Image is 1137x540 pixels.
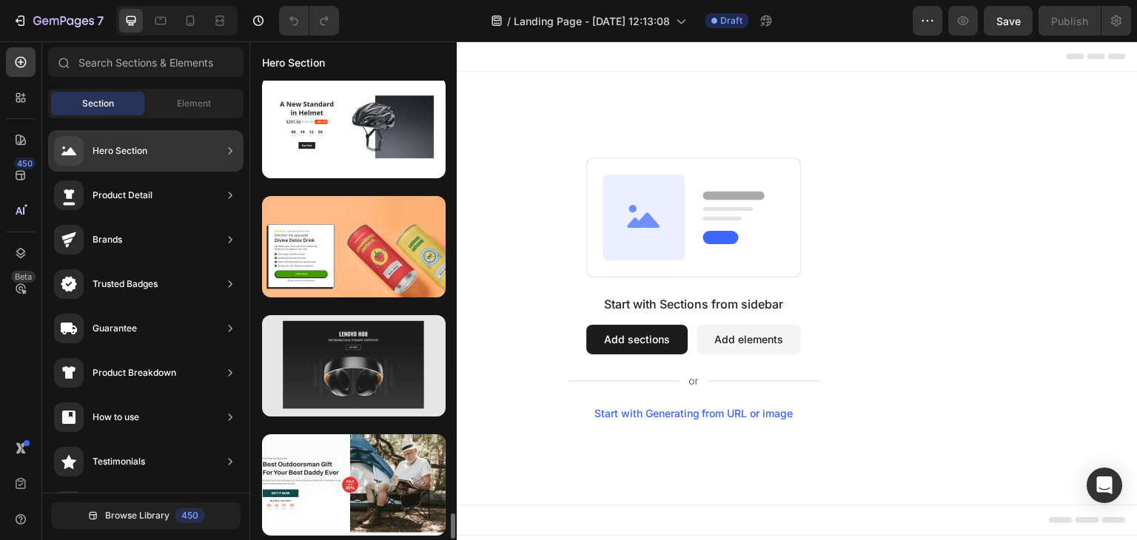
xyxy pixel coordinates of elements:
[93,277,158,291] div: Trusted Badges
[93,454,145,469] div: Testimonials
[355,254,534,271] div: Start with Sections from sidebar
[6,6,110,36] button: 7
[82,97,114,110] span: Section
[93,144,147,158] div: Hero Section
[720,14,742,27] span: Draft
[279,6,339,36] div: Undo/Redo
[93,188,152,203] div: Product Detail
[507,13,511,29] span: /
[1051,13,1088,29] div: Publish
[337,283,438,313] button: Add sections
[14,158,36,169] div: 450
[514,13,670,29] span: Landing Page - [DATE] 12:13:08
[345,366,544,378] div: Start with Generating from URL or image
[11,271,36,283] div: Beta
[93,365,176,380] div: Product Breakdown
[105,509,170,522] span: Browse Library
[93,321,137,336] div: Guarantee
[984,6,1033,36] button: Save
[93,410,139,425] div: How to use
[48,47,244,77] input: Search Sections & Elements
[996,15,1021,27] span: Save
[51,502,241,529] button: Browse Library450
[97,12,104,30] p: 7
[1039,6,1101,36] button: Publish
[249,41,1137,540] iframe: Design area
[175,508,204,523] div: 450
[1087,468,1122,503] div: Open Intercom Messenger
[177,97,211,110] span: Element
[447,283,551,313] button: Add elements
[93,232,122,247] div: Brands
